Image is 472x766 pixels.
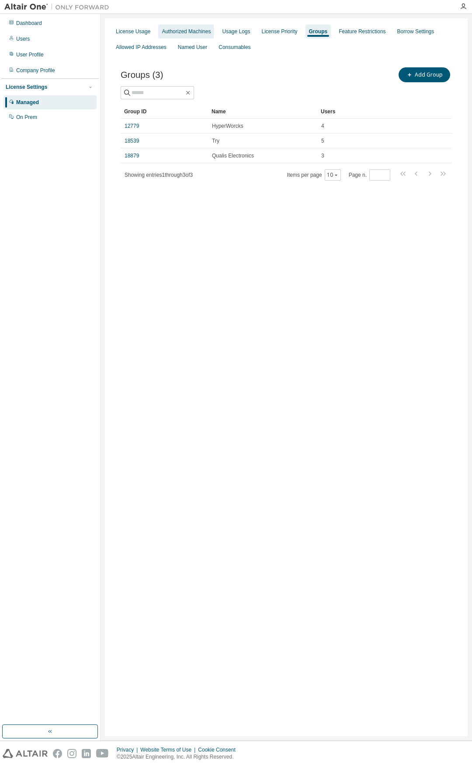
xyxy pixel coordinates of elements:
span: Qualis Electronics [212,152,254,159]
a: 18539 [125,137,139,144]
img: youtube.svg [96,749,109,758]
span: Items per page [287,169,341,181]
a: 12779 [125,122,139,129]
span: 5 [321,137,324,144]
div: Dashboard [16,20,42,27]
div: Authorized Machines [162,28,211,35]
div: On Prem [16,114,37,121]
div: Name [212,105,314,119]
img: instagram.svg [67,749,76,758]
div: Groups [309,28,328,35]
div: License Settings [6,84,47,91]
button: Add Group [399,67,450,82]
div: License Usage [116,28,150,35]
div: Privacy [117,746,140,753]
img: linkedin.svg [82,749,91,758]
div: Allowed IP Addresses [116,44,167,51]
a: 18879 [125,152,139,159]
div: Company Profile [16,67,55,74]
div: Users [16,35,30,42]
span: 4 [321,122,324,129]
div: Users [321,105,427,119]
p: © 2025 Altair Engineering, Inc. All Rights Reserved. [117,753,241,761]
img: facebook.svg [53,749,62,758]
div: Cookie Consent [198,746,240,753]
div: Named User [178,44,207,51]
span: Showing entries 1 through 3 of 3 [125,172,193,178]
span: 3 [321,152,324,159]
div: License Priority [262,28,298,35]
div: Borrow Settings [397,28,434,35]
div: User Profile [16,51,44,58]
div: Consumables [219,44,250,51]
img: Altair One [4,3,114,11]
span: Page n. [349,169,390,181]
img: altair_logo.svg [3,749,48,758]
span: HyperWorcks [212,122,243,129]
div: Group ID [124,105,205,119]
span: Groups (3) [121,70,163,80]
span: Try [212,137,219,144]
div: Managed [16,99,39,106]
div: Website Terms of Use [140,746,198,753]
div: Usage Logs [222,28,250,35]
div: Feature Restrictions [339,28,385,35]
button: 10 [327,171,339,178]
